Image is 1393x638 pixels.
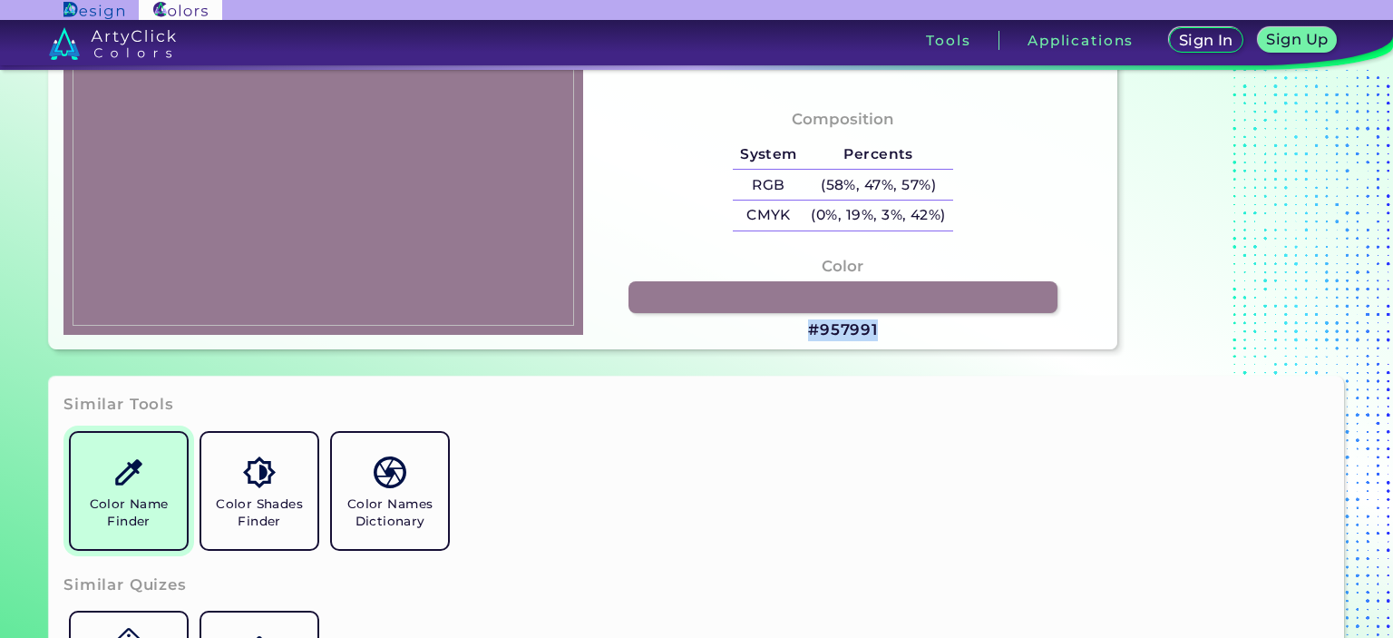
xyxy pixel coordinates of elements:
[112,456,144,488] img: icon_color_name_finder.svg
[1261,29,1333,52] a: Sign Up
[822,253,863,280] h4: Color
[63,394,174,416] h3: Similar Tools
[808,319,878,341] h3: #957991
[733,170,804,200] h5: RGB
[325,426,455,556] a: Color Names Dictionary
[49,27,177,60] img: logo_artyclick_colors_white.svg
[1270,33,1326,46] h5: Sign Up
[1173,29,1240,52] a: Sign In
[339,496,441,530] h5: Color Names Dictionary
[804,201,953,231] h5: (0%, 19%, 3%, 42%)
[63,2,124,19] img: ArtyClick Design logo
[209,496,310,530] h5: Color Shades Finder
[194,426,325,556] a: Color Shades Finder
[733,140,804,170] h5: System
[926,34,970,47] h3: Tools
[804,170,953,200] h5: (58%, 47%, 57%)
[78,496,180,530] h5: Color Name Finder
[804,140,953,170] h5: Percents
[1182,34,1231,47] h5: Sign In
[374,456,405,488] img: icon_color_names_dictionary.svg
[1028,34,1134,47] h3: Applications
[792,106,894,133] h4: Composition
[63,426,194,556] a: Color Name Finder
[63,574,187,596] h3: Similar Quizes
[733,201,804,231] h5: CMYK
[243,456,275,488] img: icon_color_shades.svg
